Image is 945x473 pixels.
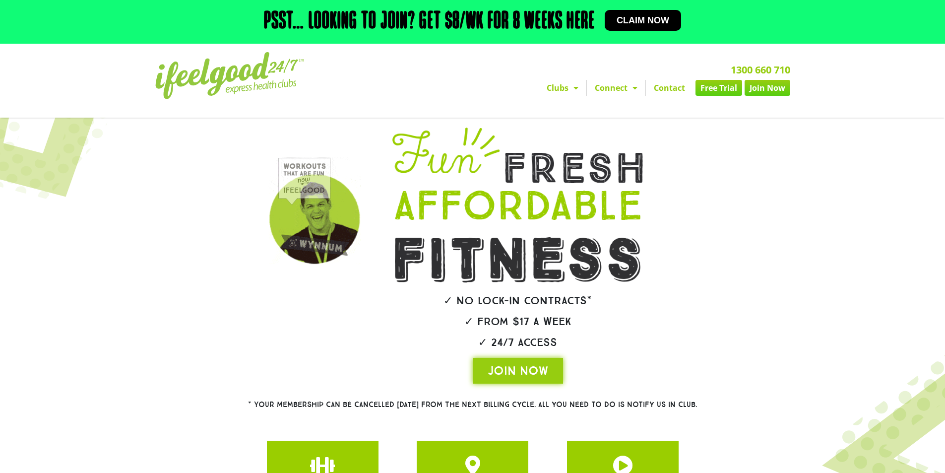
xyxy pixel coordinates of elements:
nav: Menu [381,80,790,96]
span: JOIN NOW [488,363,548,379]
h2: * Your membership can be cancelled [DATE] from the next billing cycle. All you need to do is noti... [212,401,733,408]
h2: ✓ No lock-in contracts* [365,295,671,306]
a: JOIN NOW [473,358,563,384]
h2: ✓ 24/7 Access [365,337,671,348]
a: Clubs [539,80,586,96]
h2: ✓ From $17 a week [365,316,671,327]
a: Connect [587,80,645,96]
a: 1300 660 710 [731,63,790,76]
h2: Psst… Looking to join? Get $8/wk for 8 weeks here [264,10,595,34]
a: Contact [646,80,693,96]
span: Claim now [617,16,669,25]
a: Claim now [605,10,681,31]
a: Free Trial [695,80,742,96]
a: Join Now [745,80,790,96]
